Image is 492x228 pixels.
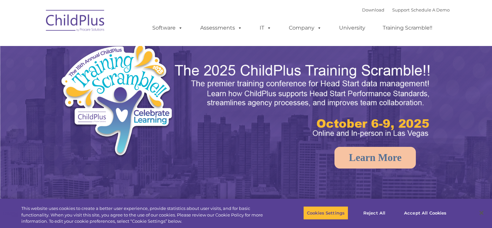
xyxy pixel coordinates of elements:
a: Support [392,7,410,12]
div: This website uses cookies to create a better user experience, provide statistics about user visit... [21,205,270,225]
a: Learn More [334,147,416,169]
a: IT [253,21,278,34]
a: University [332,21,372,34]
button: Accept All Cookies [400,206,450,220]
button: Cookies Settings [303,206,348,220]
button: Reject All [354,206,395,220]
a: Assessments [194,21,249,34]
a: Company [282,21,328,34]
button: Close [474,206,489,220]
img: ChildPlus by Procare Solutions [43,5,108,38]
a: Training Scramble!! [376,21,439,34]
a: Software [146,21,189,34]
font: | [362,7,450,12]
a: Schedule A Demo [411,7,450,12]
a: Download [362,7,384,12]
